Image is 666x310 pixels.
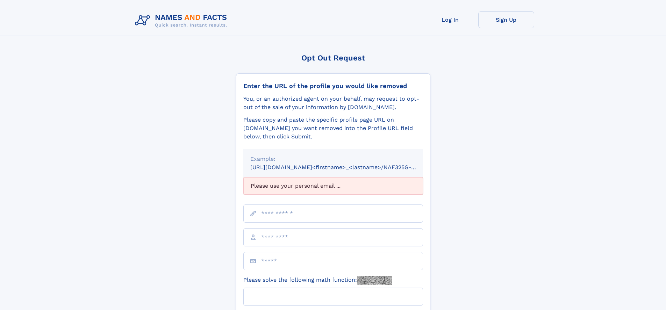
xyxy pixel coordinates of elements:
img: Logo Names and Facts [132,11,233,30]
div: You, or an authorized agent on your behalf, may request to opt-out of the sale of your informatio... [243,95,423,111]
small: [URL][DOMAIN_NAME]<firstname>_<lastname>/NAF325G-xxxxxxxx [250,164,436,171]
a: Log In [422,11,478,28]
div: Please copy and paste the specific profile page URL on [DOMAIN_NAME] you want removed into the Pr... [243,116,423,141]
label: Please solve the following math function: [243,276,392,285]
div: Example: [250,155,416,163]
div: Please use your personal email ... [243,177,423,195]
div: Enter the URL of the profile you would like removed [243,82,423,90]
div: Opt Out Request [236,53,430,62]
a: Sign Up [478,11,534,28]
